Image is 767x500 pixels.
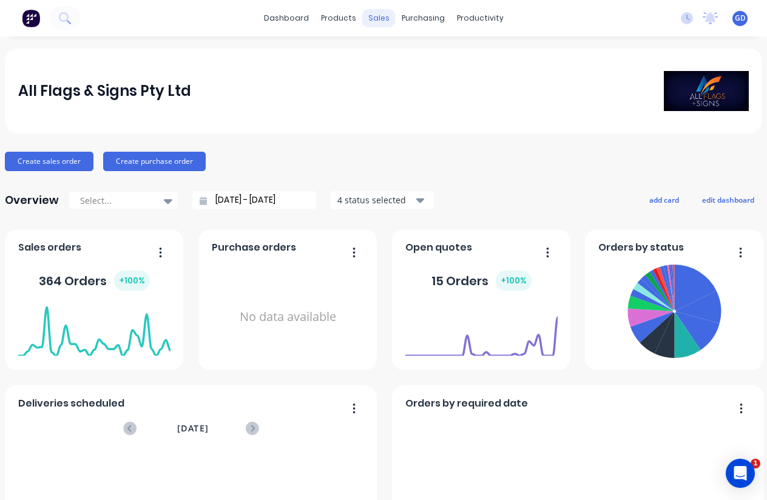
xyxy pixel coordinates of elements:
[396,9,451,27] div: purchasing
[694,192,762,208] button: edit dashboard
[212,260,364,374] div: No data available
[431,271,532,291] div: 15 Orders
[18,79,191,103] div: All Flags & Signs Pty Ltd
[258,9,315,27] a: dashboard
[598,240,684,255] span: Orders by status
[177,422,209,435] span: [DATE]
[641,192,687,208] button: add card
[114,271,150,291] div: + 100 %
[5,188,59,212] div: Overview
[664,71,749,111] img: All Flags & Signs Pty Ltd
[212,240,296,255] span: Purchase orders
[331,191,434,209] button: 4 status selected
[751,459,760,468] span: 1
[726,459,755,488] div: Open Intercom Messenger
[39,271,150,291] div: 364 Orders
[405,240,472,255] span: Open quotes
[735,13,746,24] span: GD
[337,194,414,206] div: 4 status selected
[496,271,532,291] div: + 100 %
[451,9,510,27] div: productivity
[103,152,206,171] button: Create purchase order
[18,240,81,255] span: Sales orders
[5,152,93,171] button: Create sales order
[362,9,396,27] div: sales
[315,9,362,27] div: products
[22,9,40,27] img: Factory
